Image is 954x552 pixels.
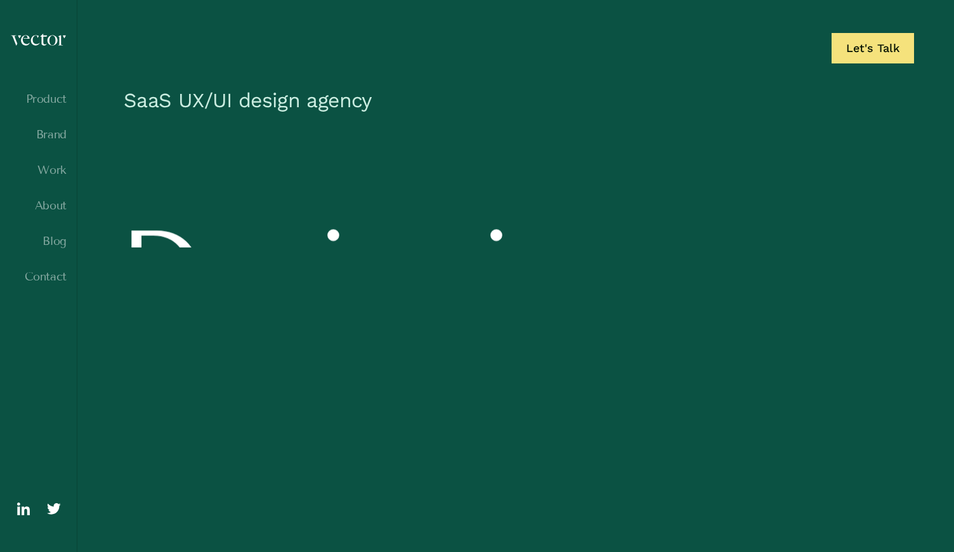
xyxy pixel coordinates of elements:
[832,33,914,63] a: Let's Talk
[10,235,67,247] a: Blog
[10,199,67,212] a: About
[10,164,67,176] a: Work
[117,81,914,126] h1: SaaS UX/UI design agency
[10,270,67,283] a: Contact
[10,128,67,141] a: Brand
[117,215,643,324] span: Designing
[10,93,67,105] a: Product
